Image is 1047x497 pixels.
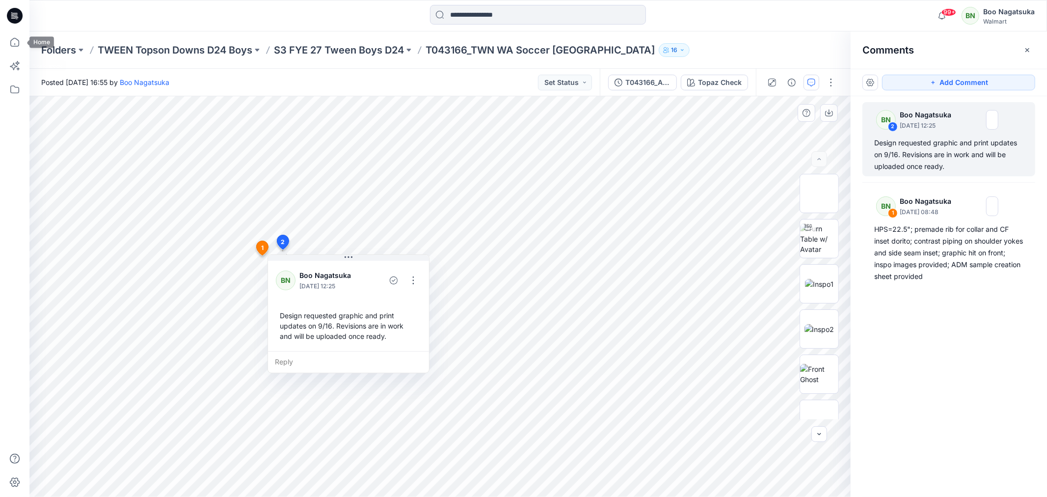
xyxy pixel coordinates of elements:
[962,7,979,25] div: BN
[625,77,671,88] div: T043166_ADM FULL_TWN WA Soccer [GEOGRAPHIC_DATA]
[805,279,833,289] img: Inspo1
[608,75,677,90] button: T043166_ADM FULL_TWN WA Soccer [GEOGRAPHIC_DATA]
[874,137,1023,172] div: Design requested graphic and print updates on 9/16. Revisions are in work and will be uploaded on...
[888,208,898,218] div: 1
[268,351,429,373] div: Reply
[900,109,959,121] p: Boo Nagatsuka
[98,43,252,57] a: TWEEN Topson Downs D24 Boys
[274,43,404,57] a: S3 FYE 27 Tween Boys D24
[900,121,959,131] p: [DATE] 12:25
[41,77,169,87] span: Posted [DATE] 16:55 by
[983,18,1035,25] div: Walmart
[800,223,838,254] img: Turn Table w/ Avatar
[681,75,748,90] button: Topaz Check
[784,75,800,90] button: Details
[874,223,1023,282] div: HPS=22.5"; premade rib for collar and CF inset dorito; contrast piping on shoulder yokes and side...
[862,44,914,56] h2: Comments
[941,8,956,16] span: 99+
[888,122,898,132] div: 2
[41,43,76,57] a: Folders
[299,281,364,291] p: [DATE] 12:25
[876,196,896,216] div: BN
[299,270,364,281] p: Boo Nagatsuka
[426,43,655,57] p: T043166_TWN WA Soccer [GEOGRAPHIC_DATA]
[698,77,742,88] div: Topaz Check
[659,43,690,57] button: 16
[900,195,959,207] p: Boo Nagatsuka
[900,207,959,217] p: [DATE] 08:48
[120,78,169,86] a: Boo Nagatsuka
[805,324,834,334] img: Inspo2
[281,238,285,247] span: 2
[261,244,264,252] span: 1
[882,75,1035,90] button: Add Comment
[671,45,677,55] p: 16
[876,110,896,130] div: BN
[276,306,421,345] div: Design requested graphic and print updates on 9/16. Revisions are in work and will be uploaded on...
[276,271,295,290] div: BN
[800,364,838,385] img: Front Ghost
[983,6,1035,18] div: Boo Nagatsuka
